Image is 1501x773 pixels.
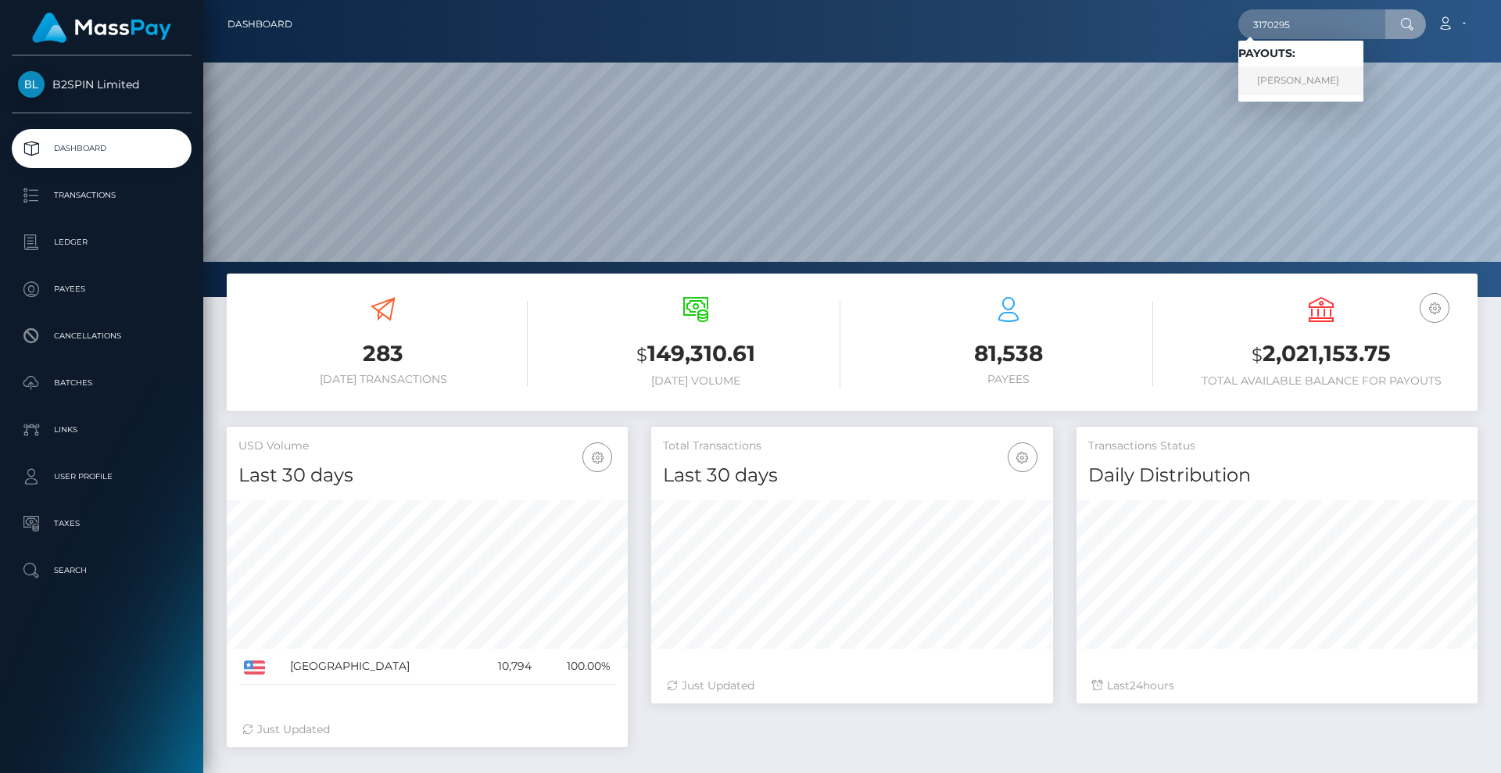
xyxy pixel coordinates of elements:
[242,721,612,738] div: Just Updated
[238,462,616,489] h4: Last 30 days
[12,176,192,215] a: Transactions
[1130,678,1143,692] span: 24
[12,551,192,590] a: Search
[1088,438,1466,454] h5: Transactions Status
[12,129,192,168] a: Dashboard
[18,231,185,254] p: Ledger
[1238,47,1363,60] h6: Payouts:
[1088,462,1466,489] h4: Daily Distribution
[285,649,473,685] td: [GEOGRAPHIC_DATA]
[1238,66,1363,95] a: [PERSON_NAME]
[12,317,192,356] a: Cancellations
[244,660,265,675] img: US.png
[1252,344,1263,366] small: $
[18,71,45,98] img: B2SPIN Limited
[12,223,192,262] a: Ledger
[18,418,185,442] p: Links
[18,137,185,160] p: Dashboard
[667,678,1037,694] div: Just Updated
[1177,374,1466,388] h6: Total Available Balance for Payouts
[18,371,185,395] p: Batches
[12,270,192,309] a: Payees
[663,438,1041,454] h5: Total Transactions
[636,344,647,366] small: $
[864,338,1153,369] h3: 81,538
[473,649,537,685] td: 10,794
[238,338,528,369] h3: 283
[12,410,192,449] a: Links
[12,457,192,496] a: User Profile
[1238,9,1385,39] input: Search...
[18,324,185,348] p: Cancellations
[551,338,840,370] h3: 149,310.61
[551,374,840,388] h6: [DATE] Volume
[1177,338,1466,370] h3: 2,021,153.75
[18,277,185,301] p: Payees
[12,363,192,403] a: Batches
[663,462,1041,489] h4: Last 30 days
[12,504,192,543] a: Taxes
[537,649,616,685] td: 100.00%
[32,13,171,43] img: MassPay Logo
[18,559,185,582] p: Search
[1092,678,1462,694] div: Last hours
[18,465,185,488] p: User Profile
[238,438,616,454] h5: USD Volume
[18,184,185,207] p: Transactions
[227,8,292,41] a: Dashboard
[18,512,185,535] p: Taxes
[12,77,192,91] span: B2SPIN Limited
[864,373,1153,386] h6: Payees
[238,373,528,386] h6: [DATE] Transactions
